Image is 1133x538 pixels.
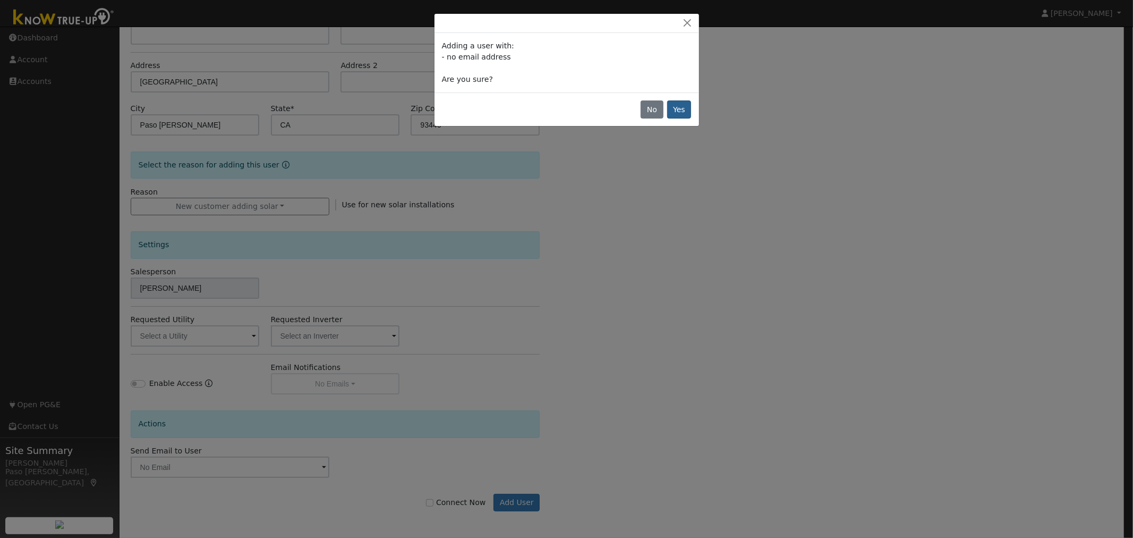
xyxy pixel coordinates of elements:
[442,75,493,83] span: Are you sure?
[442,53,511,61] span: - no email address
[680,18,695,29] button: Close
[442,41,514,50] span: Adding a user with:
[667,100,692,119] button: Yes
[641,100,663,119] button: No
